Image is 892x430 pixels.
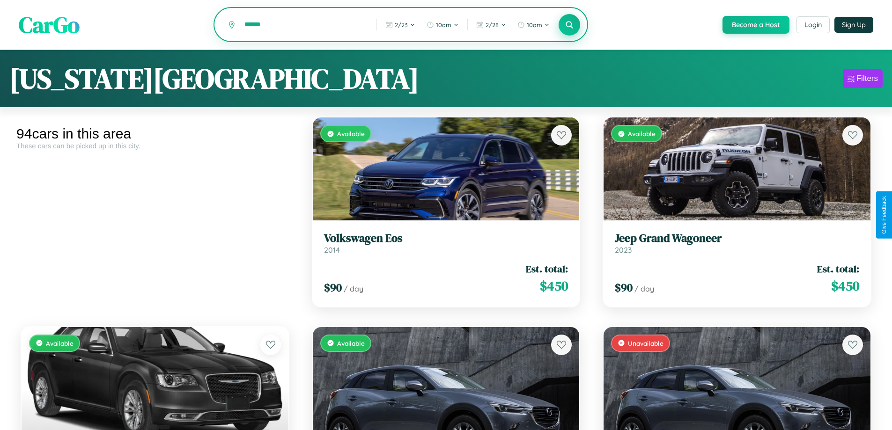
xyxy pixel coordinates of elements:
span: Available [337,130,365,138]
button: Sign Up [834,17,873,33]
span: / day [344,284,363,293]
span: $ 450 [540,277,568,295]
span: Available [337,339,365,347]
a: Volkswagen Eos2014 [324,232,568,255]
span: 10am [527,21,542,29]
span: 2014 [324,245,340,255]
div: Filters [856,74,878,83]
button: Login [796,16,830,33]
div: Give Feedback [881,196,887,234]
span: 2 / 23 [395,21,408,29]
button: 2/28 [472,17,511,32]
span: Est. total: [526,262,568,276]
span: CarGo [19,9,80,40]
span: / day [634,284,654,293]
h3: Jeep Grand Wagoneer [615,232,859,245]
button: Become a Host [722,16,789,34]
span: Available [46,339,74,347]
span: $ 90 [324,280,342,295]
button: 10am [513,17,554,32]
button: 10am [422,17,464,32]
span: 2 / 28 [486,21,499,29]
span: $ 90 [615,280,633,295]
span: Unavailable [628,339,663,347]
button: Filters [843,69,883,88]
span: 10am [436,21,451,29]
span: $ 450 [831,277,859,295]
a: Jeep Grand Wagoneer2023 [615,232,859,255]
span: 2023 [615,245,632,255]
span: Available [628,130,656,138]
div: 94 cars in this area [16,126,294,142]
div: These cars can be picked up in this city. [16,142,294,150]
button: 2/23 [381,17,420,32]
h1: [US_STATE][GEOGRAPHIC_DATA] [9,59,419,98]
span: Est. total: [817,262,859,276]
h3: Volkswagen Eos [324,232,568,245]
